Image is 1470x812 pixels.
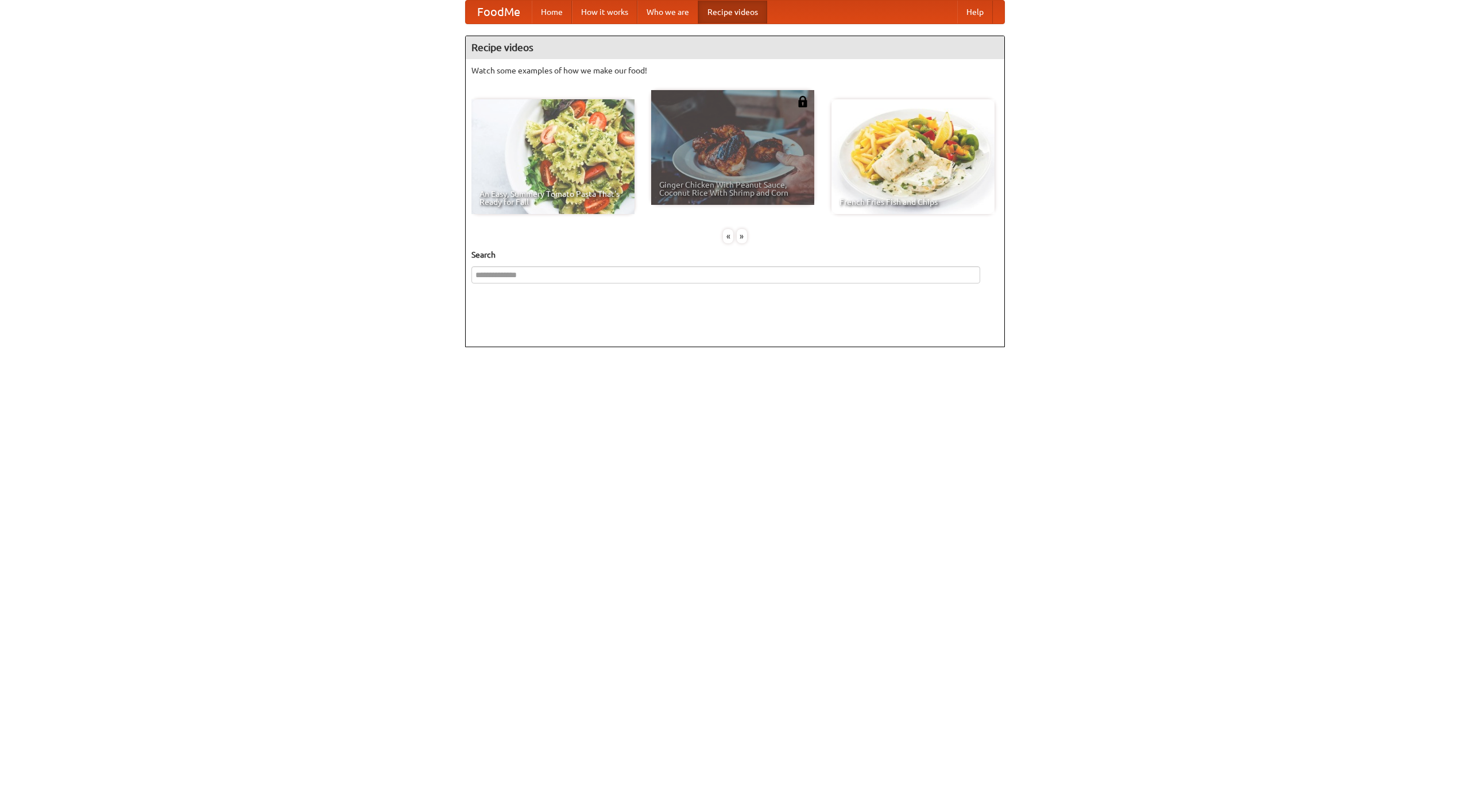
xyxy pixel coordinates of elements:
[723,229,733,243] div: «
[532,1,572,24] a: Home
[698,1,767,24] a: Recipe videos
[471,65,999,76] p: Watch some examples of how we make our food!
[797,96,808,107] img: 483408.png
[479,190,626,206] span: An Easy, Summery Tomato Pasta That's Ready for Fall
[466,1,532,24] a: FoodMe
[471,99,635,214] a: An Easy, Summery Tomato Pasta That's Ready for Fall
[466,36,1004,59] h4: Recipe videos
[637,1,698,24] a: Who we are
[572,1,637,24] a: How it works
[840,198,987,206] span: French Fries Fish and Chips
[471,249,999,261] h5: Search
[831,99,995,214] a: French Fries Fish and Chips
[957,1,993,24] a: Help
[737,229,747,243] div: »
